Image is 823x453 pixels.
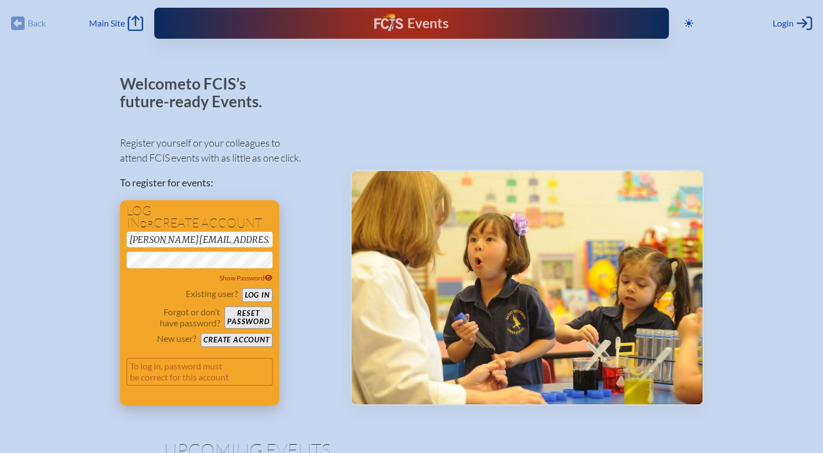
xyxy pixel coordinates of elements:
p: Forgot or don’t have password? [127,306,221,329]
p: Register yourself or your colleagues to attend FCIS events with as little as one click. [120,136,333,165]
p: New user? [157,333,196,344]
p: To log in, password must be correct for this account [127,358,272,386]
span: or [140,218,154,230]
div: FCIS Events — Future ready [301,13,522,33]
p: Welcome to FCIS’s future-ready Events. [120,75,275,110]
a: Main Site [89,15,143,31]
span: Login [773,18,794,29]
span: Show Password [219,274,272,282]
p: To register for events: [120,175,333,190]
button: Log in [242,288,272,302]
span: Main Site [89,18,125,29]
button: Resetpassword [224,306,272,329]
h1: Log in create account [127,205,272,230]
input: Email [127,232,272,247]
button: Create account [201,333,272,347]
img: Events [352,171,703,404]
p: Existing user? [186,288,238,299]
